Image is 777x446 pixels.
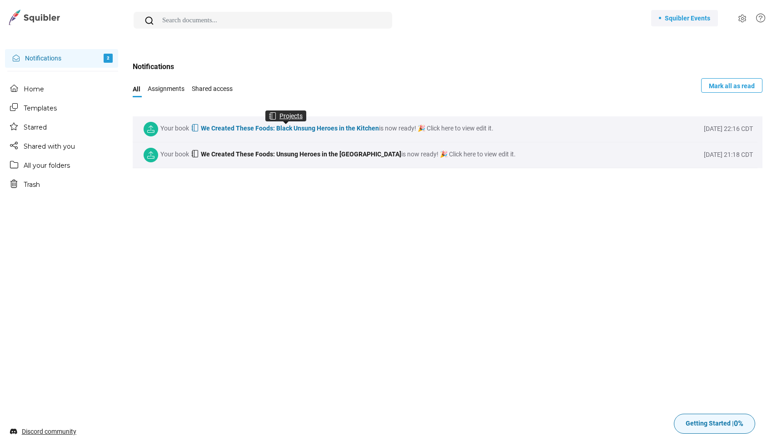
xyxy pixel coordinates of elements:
[2,80,118,98] a: Home
[279,112,303,120] span: Projects
[2,156,118,174] a: All your folders
[7,10,62,25] img: squibler logo
[134,12,392,29] input: Search documents...
[5,49,118,68] a: Notifications2
[665,14,710,23] span: Squibler Events
[199,125,379,132] span: We Created These Foods: Black Unsung Heroes in the Kitchen
[704,124,753,134] p: [DATE] 22:16 CDT
[379,125,493,132] span: is now ready! 🎉 Click here to view edit it.
[701,78,762,93] button: Mark all as read
[651,10,718,26] button: Squibler Events
[133,62,762,72] div: Notifications
[158,150,191,158] span: Your book
[2,118,118,136] a: Starred
[2,137,118,155] a: Shared with you
[22,428,76,435] u: Discord community
[734,419,743,428] span: 0%
[686,418,743,429] span: Getting Started |
[674,414,755,434] button: Getting Started |0%
[401,150,516,158] span: is now ready! 🎉 Click here to view edit it.
[2,175,118,193] a: Trash
[133,78,140,100] a: All
[2,99,118,117] a: Templates
[192,78,233,100] a: Shared access
[158,125,191,132] span: Your book
[199,150,401,158] span: We Created These Foods: Unsung Heroes in the [GEOGRAPHIC_DATA]
[104,54,113,63] span: 2
[704,150,753,160] p: [DATE] 21:18 CDT
[148,78,184,100] a: Assignments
